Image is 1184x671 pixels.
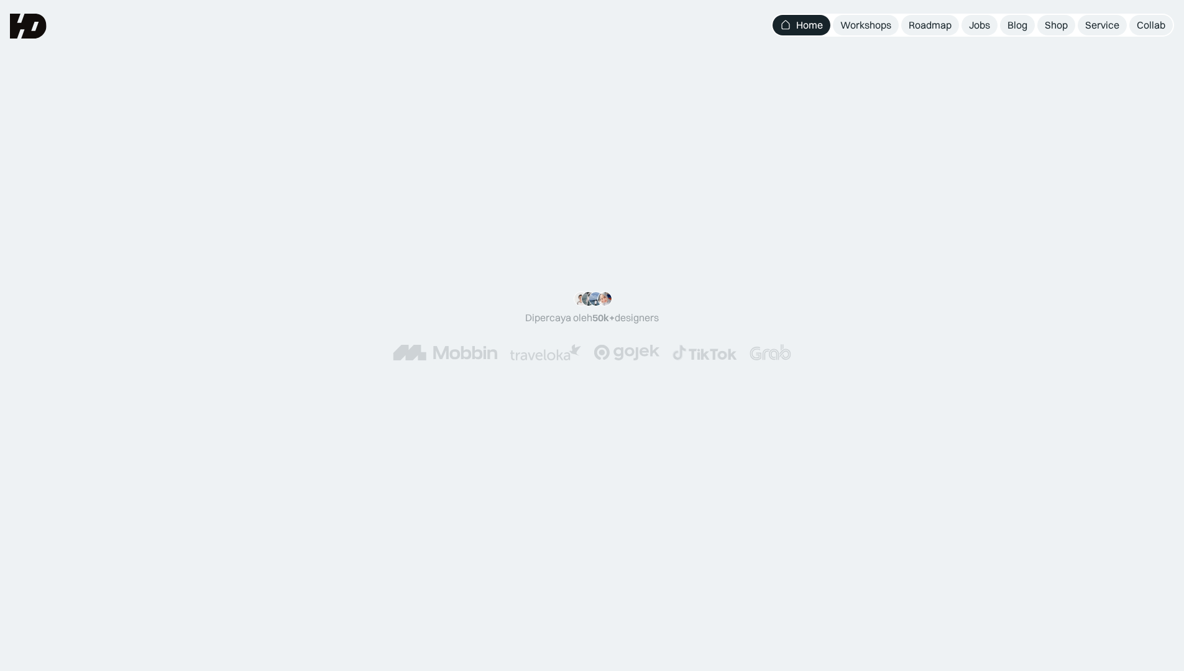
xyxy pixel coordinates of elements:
a: Collab [1129,15,1173,35]
a: Workshops [833,15,899,35]
div: Blog [1007,19,1027,32]
div: Dipercaya oleh designers [525,311,659,324]
a: Service [1078,15,1127,35]
div: Shop [1045,19,1068,32]
a: Home [773,15,830,35]
a: Roadmap [901,15,959,35]
span: 50k+ [592,311,615,324]
div: Workshops [840,19,891,32]
div: Collab [1137,19,1165,32]
a: Jobs [961,15,998,35]
a: Blog [1000,15,1035,35]
div: Service [1085,19,1119,32]
a: Shop [1037,15,1075,35]
div: Jobs [969,19,990,32]
div: Roadmap [909,19,952,32]
div: Home [796,19,823,32]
